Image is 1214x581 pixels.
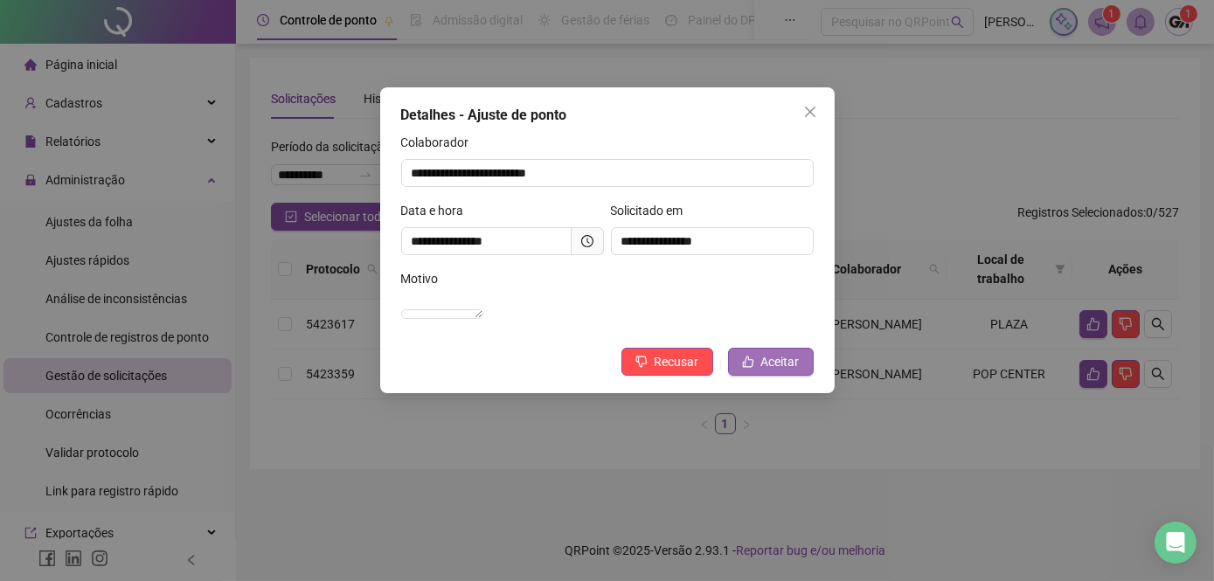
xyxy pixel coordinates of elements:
[611,201,695,220] label: Solicitado em
[761,352,800,371] span: Aceitar
[401,201,475,220] label: Data e hora
[635,356,648,368] span: dislike
[728,348,814,376] button: Aceitar
[803,105,817,119] span: close
[401,269,450,288] label: Motivo
[655,352,699,371] span: Recusar
[401,105,814,126] div: Detalhes - Ajuste de ponto
[1155,522,1197,564] div: Open Intercom Messenger
[621,348,713,376] button: Recusar
[796,98,824,126] button: Close
[401,133,481,152] label: Colaborador
[581,235,593,247] span: clock-circle
[742,356,754,368] span: like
